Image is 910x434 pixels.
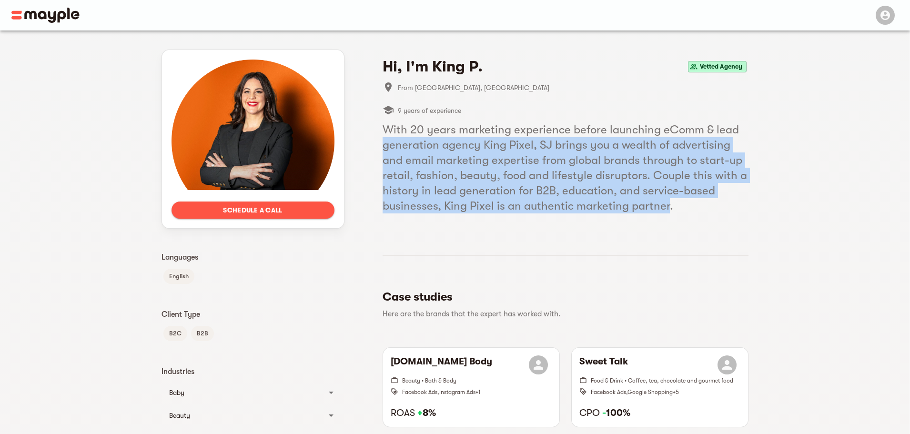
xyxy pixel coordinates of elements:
[673,389,679,395] span: + 5
[179,204,327,216] span: Schedule a call
[591,377,733,384] span: Food & Drink • Coffee, tea, chocolate and gourmet food
[417,407,423,418] span: +
[11,8,80,23] img: Main logo
[579,407,740,419] h6: CPO
[169,387,320,398] div: Baby
[398,105,461,116] span: 9 years of experience
[627,389,673,395] span: Google Shopping
[162,309,344,320] p: Client Type
[402,377,456,384] span: Beauty • Bath & Body
[417,407,436,418] strong: 8%
[383,348,559,427] button: [DOMAIN_NAME] BodyBeauty • Bath & BodyFacebook Ads,Instagram Ads+1ROAS +8%
[383,308,741,320] p: Here are the brands that the expert has worked with.
[383,57,483,76] h4: Hi, I'm King P.
[162,252,344,263] p: Languages
[402,389,439,395] span: Facebook Ads ,
[591,389,627,395] span: Facebook Ads ,
[163,328,187,339] span: B2C
[602,407,606,418] span: -
[439,389,475,395] span: Instagram Ads
[391,407,552,419] h6: ROAS
[475,389,481,395] span: + 1
[696,61,746,72] span: Vetted Agency
[870,10,899,18] span: Menu
[391,355,492,374] h6: [DOMAIN_NAME] Body
[383,122,748,213] h5: With 20 years marketing experience before launching eComm & lead generation agency King Pixel, SJ...
[162,381,344,404] div: Baby
[572,348,748,427] button: Sweet TalkFood & Drink • Coffee, tea, chocolate and gourmet foodFacebook Ads,Google Shopping+5CPO...
[162,404,344,427] div: Beauty
[579,355,628,374] h6: Sweet Talk
[602,407,630,418] strong: 100%
[191,328,214,339] span: B2B
[172,202,334,219] button: Schedule a call
[398,82,748,93] span: From [GEOGRAPHIC_DATA], [GEOGRAPHIC_DATA]
[162,366,344,377] p: Industries
[163,271,194,282] span: English
[169,410,320,421] div: Beauty
[383,289,741,304] h5: Case studies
